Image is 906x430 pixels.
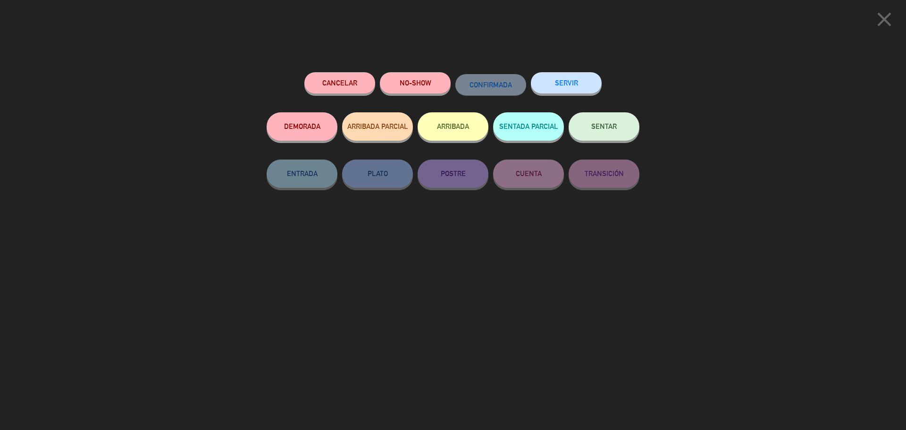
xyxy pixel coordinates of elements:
button: POSTRE [418,160,488,188]
button: TRANSICIÓN [569,160,639,188]
span: SENTAR [591,122,617,130]
span: ARRIBADA PARCIAL [347,122,408,130]
button: PLATO [342,160,413,188]
button: Cancelar [304,72,375,93]
i: close [872,8,896,31]
button: DEMORADA [267,112,337,141]
span: CONFIRMADA [470,81,512,89]
button: CUENTA [493,160,564,188]
button: NO-SHOW [380,72,451,93]
button: SENTADA PARCIAL [493,112,564,141]
button: ARRIBADA [418,112,488,141]
button: SERVIR [531,72,602,93]
button: ENTRADA [267,160,337,188]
